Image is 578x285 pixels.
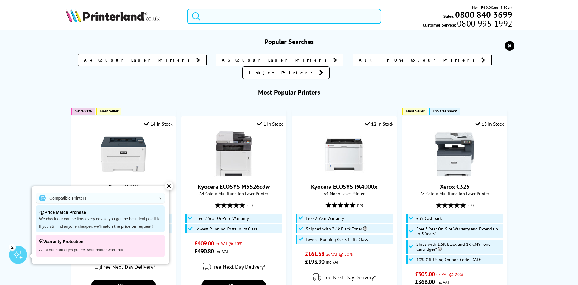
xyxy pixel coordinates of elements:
[306,226,367,231] span: Shipped with 3.6k Black Toner
[195,216,249,221] span: Free 2 Year On-Site Warranty
[39,208,162,217] p: Price Match Promise
[322,131,367,177] img: Kyocera ECOSYS PA4000x
[66,88,513,97] h3: Most Popular Printers
[295,191,393,196] span: A4 Mono Laser Printer
[242,66,330,79] a: Inkjet Printers
[195,226,257,231] span: Lowest Running Costs in its Class
[416,226,501,236] span: Free 3 Year On-Site Warranty and Extend up to 5 Years*
[39,246,162,254] p: All of our cartridges protect your printer warranty
[454,12,512,17] a: 0800 840 3699
[84,57,193,63] span: A4 Colour Laser Printers
[432,172,477,178] a: Xerox C325
[216,54,343,66] a: A3 Colour Laser Printers
[216,241,242,246] span: ex VAT @ 20%
[101,172,146,178] a: Xerox B230
[71,108,95,115] button: Save 31%
[222,57,330,63] span: A3 Colour Laser Printers
[144,121,172,127] div: 14 In Stock
[423,21,512,28] span: Customer Service:
[39,217,162,222] p: We check our competitors every day so you get the best deal possible!
[78,54,207,66] a: A4 Colour Laser Printers
[306,237,368,242] span: Lowest Running Costs in its Class
[440,183,470,191] a: Xerox C325
[66,37,513,46] h3: Popular Searches
[429,108,460,115] button: £35 Cashback
[247,199,253,211] span: (80)
[455,9,512,20] b: 0800 840 3699
[353,54,492,66] a: All In One Colour Printers
[187,9,381,24] input: Search product or brand
[357,199,363,211] span: (19)
[185,191,283,196] span: A4 Colour Multifunction Laser Printer
[194,239,214,247] span: £409.00
[475,121,504,127] div: 15 In Stock
[305,258,325,266] span: £193.90
[36,193,165,203] a: Compatible Printers
[305,250,325,258] span: £161.58
[211,131,256,177] img: Kyocera ECOSYS M5526cdw
[365,121,393,127] div: 12 In Stock
[185,258,283,275] div: modal_delivery
[108,183,138,191] a: Xerox B230
[326,251,353,257] span: ex VAT @ 20%
[415,270,435,278] span: £305.00
[101,224,153,229] strong: match the price on request!
[198,183,270,191] a: Kyocera ECOSYS M5526cdw
[165,182,173,190] div: ✕
[416,216,442,221] span: £35 Cashback
[311,183,378,191] a: Kyocera ECOSYS PA4000x
[406,191,504,196] span: A4 Colour Multifunction Laser Printer
[257,121,283,127] div: 1 In Stock
[433,109,457,113] span: £35 Cashback
[436,271,463,277] span: ex VAT @ 20%
[326,259,339,265] span: inc VAT
[39,224,162,229] p: If you still find anyone cheaper, we'll
[211,172,256,178] a: Kyocera ECOSYS M5526cdw
[472,5,512,10] span: Mon - Fri 9:00am - 5:30pm
[39,238,162,246] p: Warranty Protection
[75,109,92,113] span: Save 31%
[96,108,121,115] button: Best Seller
[306,216,344,221] span: Free 2 Year Warranty
[216,249,229,254] span: inc VAT
[74,258,172,275] div: modal_delivery
[402,108,428,115] button: Best Seller
[468,199,474,211] span: (87)
[66,9,179,24] a: Printerland Logo
[101,131,146,177] img: Xerox B230
[66,9,160,22] img: Printerland Logo
[249,70,316,76] span: Inkjet Printers
[359,57,478,63] span: All In One Colour Printers
[456,21,512,26] span: 0800 995 1992
[436,279,449,285] span: inc VAT
[416,257,482,262] span: 10% Off Using Coupon Code [DATE]
[416,242,501,252] span: Ships with 1.5K Black and 1K CMY Toner Cartridges*
[443,13,454,19] span: Sales:
[9,244,16,250] div: 2
[406,109,425,113] span: Best Seller
[432,131,477,177] img: Xerox C325
[194,247,214,255] span: £490.80
[322,172,367,178] a: Kyocera ECOSYS PA4000x
[100,109,118,113] span: Best Seller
